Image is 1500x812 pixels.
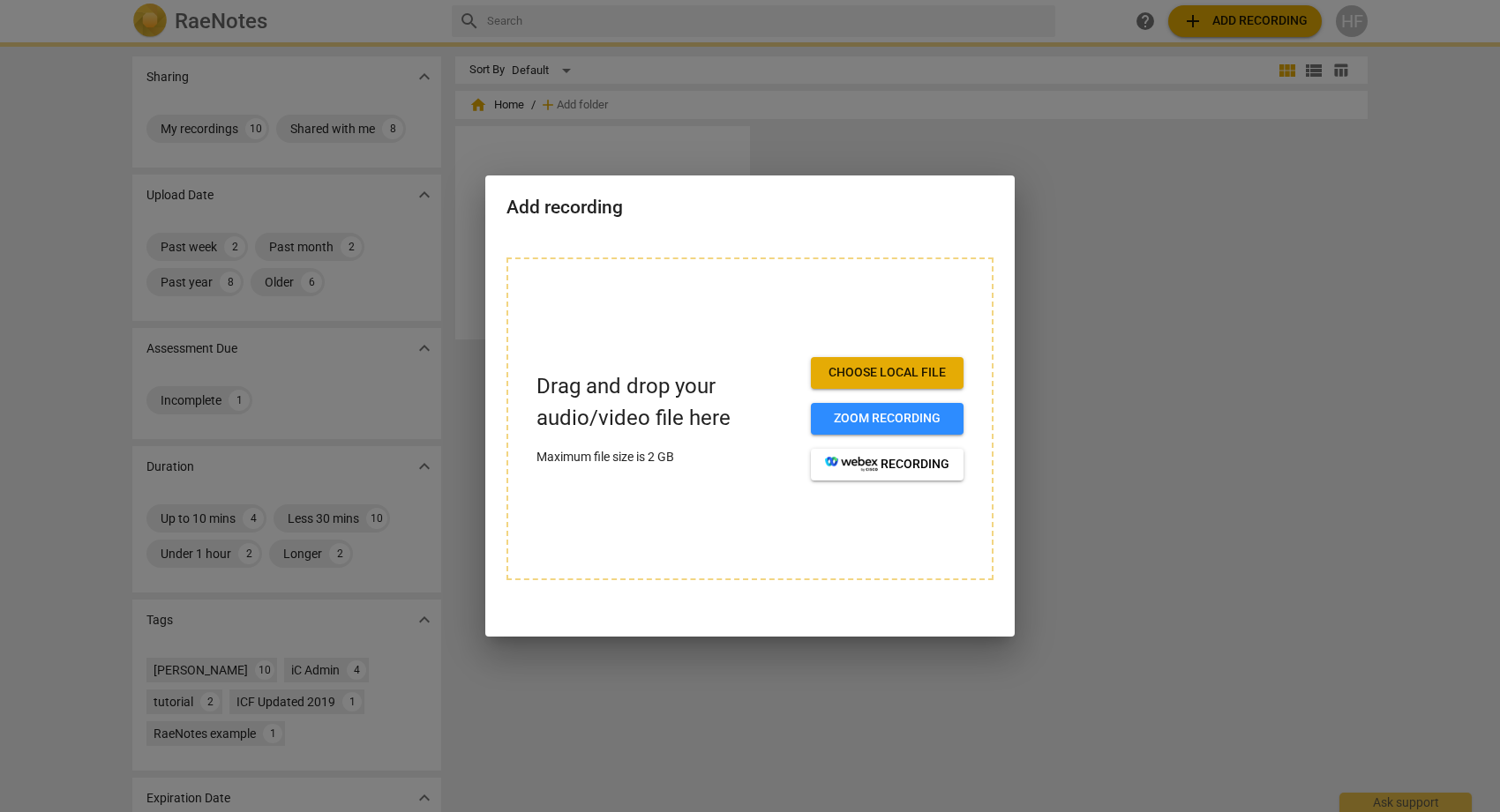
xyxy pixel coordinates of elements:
[536,448,797,466] p: Maximum file size is 2 GB
[811,403,964,435] button: Zoom recording
[811,449,964,480] button: recording
[811,357,964,389] button: Choose local file
[825,410,949,428] span: Zoom recording
[506,197,994,219] h2: Add recording
[825,456,949,473] span: recording
[536,371,797,433] p: Drag and drop your audio/video file here
[825,364,949,382] span: Choose local file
